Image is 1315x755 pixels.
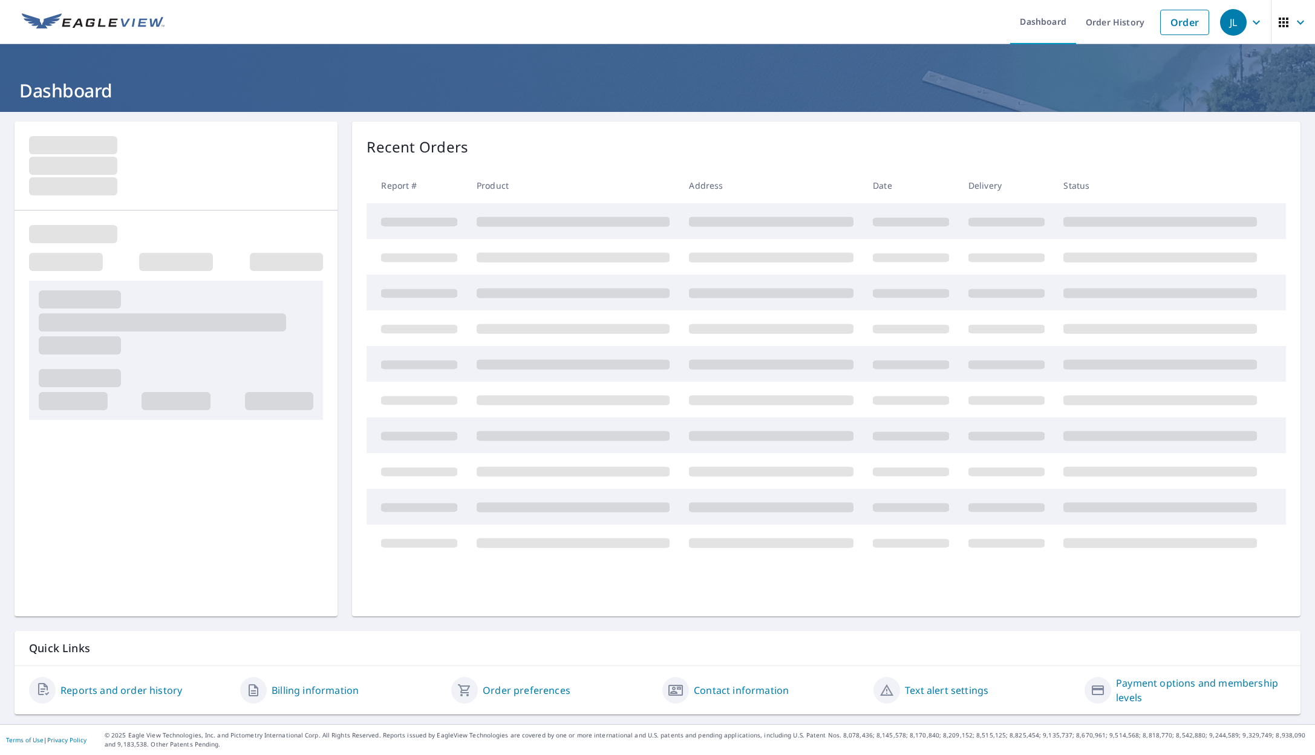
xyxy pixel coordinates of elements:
[1054,168,1267,203] th: Status
[1220,9,1247,36] div: JL
[367,136,468,158] p: Recent Orders
[29,641,1286,656] p: Quick Links
[6,736,44,744] a: Terms of Use
[1116,676,1286,705] a: Payment options and membership levels
[1160,10,1209,35] a: Order
[367,168,467,203] th: Report #
[679,168,863,203] th: Address
[47,736,86,744] a: Privacy Policy
[6,736,86,744] p: |
[15,78,1300,103] h1: Dashboard
[60,683,182,698] a: Reports and order history
[105,731,1309,749] p: © 2025 Eagle View Technologies, Inc. and Pictometry International Corp. All Rights Reserved. Repo...
[863,168,959,203] th: Date
[694,683,789,698] a: Contact information
[959,168,1054,203] th: Delivery
[22,13,165,31] img: EV Logo
[483,683,570,698] a: Order preferences
[272,683,359,698] a: Billing information
[467,168,679,203] th: Product
[905,683,988,698] a: Text alert settings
